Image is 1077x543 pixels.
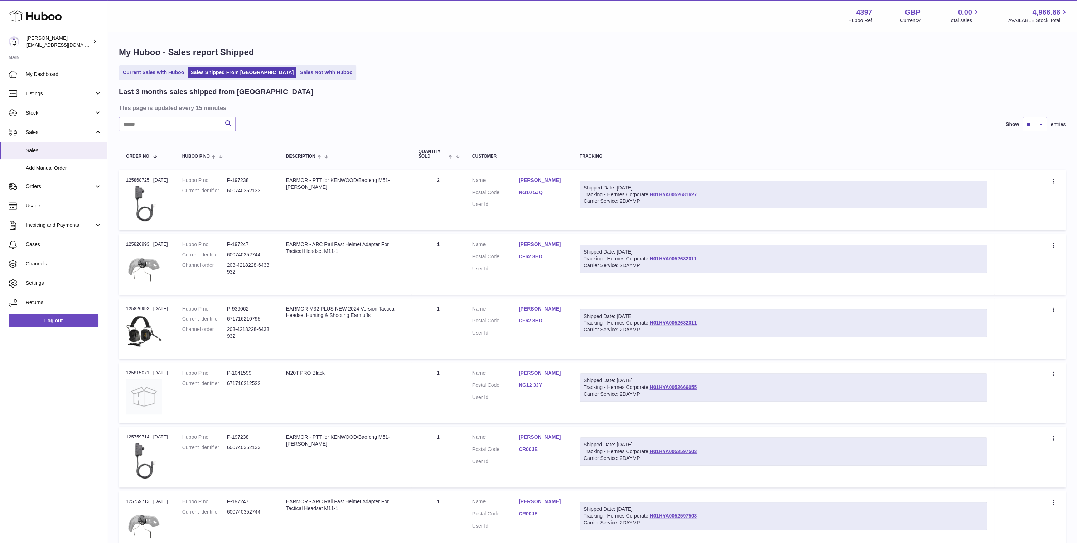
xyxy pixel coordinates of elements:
[472,201,519,208] dt: User Id
[848,17,872,24] div: Huboo Ref
[227,316,272,322] dd: 671716210795
[472,177,519,186] dt: Name
[126,434,168,440] div: 125759714 | [DATE]
[126,241,168,248] div: 125826993 | [DATE]
[519,382,565,389] a: NG12 3JY
[584,519,983,526] div: Carrier Service: 2DAYMP
[411,362,465,423] td: 1
[519,177,565,184] a: [PERSON_NAME]
[182,306,227,312] dt: Huboo P no
[126,443,162,479] img: $_1.JPG
[227,498,272,505] dd: P-197247
[182,380,227,387] dt: Current identifier
[1008,8,1068,24] a: 4,966.66 AVAILABLE Stock Total
[26,183,94,190] span: Orders
[472,394,519,401] dt: User Id
[472,523,519,529] dt: User Id
[227,509,272,515] dd: 600740352744
[9,314,98,327] a: Log out
[580,373,987,402] div: Tracking - Hermes Corporate:
[584,326,983,333] div: Carrier Service: 2DAYMP
[472,510,519,519] dt: Postal Code
[182,326,227,340] dt: Channel order
[26,280,102,287] span: Settings
[584,249,983,255] div: Shipped Date: [DATE]
[227,326,272,340] dd: 203-4218228-6433932
[286,434,404,447] div: EARMOR - PTT for KENWOOD/Baofeng M51-[PERSON_NAME]
[227,241,272,248] dd: P-197247
[519,306,565,312] a: [PERSON_NAME]
[26,110,94,116] span: Stock
[580,181,987,209] div: Tracking - Hermes Corporate:
[1008,17,1068,24] span: AVAILABLE Stock Total
[26,35,91,48] div: [PERSON_NAME]
[472,458,519,465] dt: User Id
[126,507,162,543] img: $_12.PNG
[584,506,983,513] div: Shipped Date: [DATE]
[1032,8,1060,17] span: 4,966.66
[126,379,162,414] img: no-photo.jpg
[649,448,697,454] a: H01HYA0052597503
[519,253,565,260] a: CF62 3HD
[411,427,465,487] td: 1
[584,184,983,191] div: Shipped Date: [DATE]
[126,177,168,183] div: 125868725 | [DATE]
[584,441,983,448] div: Shipped Date: [DATE]
[286,241,404,255] div: EARMOR - ARC Rail Fast Helmet Adapter For Tactical Headset M11-1
[120,67,187,78] a: Current Sales with Huboo
[411,234,465,294] td: 1
[126,306,168,312] div: 125826992 | [DATE]
[26,299,102,306] span: Returns
[649,256,697,261] a: H01HYA0052682011
[182,262,227,275] dt: Channel order
[26,222,94,229] span: Invoicing and Payments
[580,502,987,530] div: Tracking - Hermes Corporate:
[182,509,227,515] dt: Current identifier
[26,165,102,172] span: Add Manual Order
[519,510,565,517] a: CR00JE
[472,330,519,336] dt: User Id
[584,262,983,269] div: Carrier Service: 2DAYMP
[26,147,102,154] span: Sales
[472,241,519,250] dt: Name
[227,262,272,275] dd: 203-4218228-6433932
[286,370,404,376] div: M20T PRO Black
[182,434,227,441] dt: Huboo P no
[519,434,565,441] a: [PERSON_NAME]
[119,47,1066,58] h1: My Huboo - Sales report Shipped
[584,391,983,398] div: Carrier Service: 2DAYMP
[26,71,102,78] span: My Dashboard
[580,245,987,273] div: Tracking - Hermes Corporate:
[900,17,921,24] div: Currency
[472,317,519,326] dt: Postal Code
[472,253,519,262] dt: Postal Code
[9,36,19,47] img: drumnnbass@gmail.com
[26,241,102,248] span: Cases
[580,437,987,466] div: Tracking - Hermes Corporate:
[227,306,272,312] dd: P-939062
[649,320,697,326] a: H01HYA0052682011
[948,8,980,24] a: 0.00 Total sales
[227,251,272,258] dd: 600740352744
[472,370,519,378] dt: Name
[182,177,227,184] dt: Huboo P no
[584,313,983,320] div: Shipped Date: [DATE]
[26,90,94,97] span: Listings
[519,370,565,376] a: [PERSON_NAME]
[182,316,227,322] dt: Current identifier
[286,498,404,512] div: EARMOR - ARC Rail Fast Helmet Adapter For Tactical Headset M11-1
[182,187,227,194] dt: Current identifier
[126,498,168,505] div: 125759713 | [DATE]
[584,455,983,462] div: Carrier Service: 2DAYMP
[227,380,272,387] dd: 671716212522
[584,377,983,384] div: Shipped Date: [DATE]
[227,177,272,184] dd: P-197238
[519,446,565,453] a: CR00JE
[472,154,565,159] div: Customer
[286,177,404,191] div: EARMOR - PTT for KENWOOD/Baofeng M51-[PERSON_NAME]
[856,8,872,17] strong: 4397
[649,192,697,197] a: H01HYA0052681627
[182,444,227,451] dt: Current identifier
[119,104,1064,112] h3: This page is updated every 15 minutes
[227,434,272,441] dd: P-197238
